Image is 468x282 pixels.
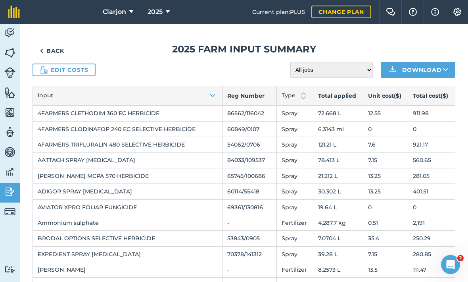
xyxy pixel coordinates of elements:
img: svg+xml;base64,PD94bWwgdmVyc2lvbj0iMS4wIiBlbmNvZGluZz0idXRmLTgiPz4KPCEtLSBHZW5lcmF0b3I6IEFkb2JlIE... [4,266,15,273]
img: Download icon [388,65,397,75]
td: 69361/130816 [222,199,276,215]
td: 60114/55418 [222,184,276,199]
td: 13.25 [363,184,408,199]
td: 84033/109537 [222,153,276,168]
th: Reg Number [222,86,276,106]
th: Total applied [313,86,363,106]
a: Back [33,43,71,59]
td: Fertilizer [276,215,313,230]
td: 13.25 [363,168,408,183]
img: A question mark icon [408,8,418,16]
td: 39.28 L [313,246,363,262]
td: - [222,262,276,278]
td: 0.51 [363,215,408,230]
button: Input [33,86,222,105]
img: svg+xml;base64,PD94bWwgdmVyc2lvbj0iMS4wIiBlbmNvZGluZz0idXRmLTgiPz4KPCEtLSBHZW5lcmF0b3I6IEFkb2JlIE... [4,206,15,217]
span: 2025 [148,7,163,17]
td: BRODAL OPTIONS SELECTIVE HERBICIDE [33,231,222,246]
td: 121.21 L [313,137,363,152]
td: 35.4 [363,231,408,246]
td: Ammonium sulphate [33,215,222,230]
button: Download [381,62,455,78]
td: 54062/0706 [222,137,276,152]
img: fieldmargin Logo [8,6,20,18]
td: 921.17 [408,137,455,152]
td: EXPEDIENT SPRAY [MEDICAL_DATA] [33,246,222,262]
a: Change plan [311,6,371,18]
img: Arrow pointing down to show items are sorted in ascending order [208,91,217,100]
td: Spray [276,106,313,121]
td: [PERSON_NAME] [33,262,222,278]
td: Spray [276,153,313,168]
td: ADIGOR SPRAY [MEDICAL_DATA] [33,184,222,199]
td: AATTACH SPRAY [MEDICAL_DATA] [33,153,222,168]
span: 2 [457,255,464,261]
img: svg+xml;base64,PHN2ZyB4bWxucz0iaHR0cDovL3d3dy53My5vcmcvMjAwMC9zdmciIHdpZHRoPSI1NiIgaGVpZ2h0PSI2MC... [4,87,15,99]
td: 78.413 L [313,153,363,168]
td: Spray [276,246,313,262]
td: 53843/0905 [222,231,276,246]
td: 19.64 L [313,199,363,215]
img: Two arrows, one pointing up and one pointing down to show sort is not active on this column [299,91,308,100]
td: Spray [276,184,313,199]
td: 7.0704 L [313,231,363,246]
td: 8.2573 L [313,262,363,278]
td: Fertilizer [276,262,313,278]
h1: 2025 Farm input summary [33,43,455,56]
td: 60849/0107 [222,121,276,137]
td: 4,287.7 kg [313,215,363,230]
td: 72.668 L [313,106,363,121]
td: 7.6 [363,137,408,152]
td: 65745/100686 [222,168,276,183]
td: 86562/116042 [222,106,276,121]
td: Spray [276,168,313,183]
td: 4FARMERS CLETHODIM 360 EC HERBICIDE [33,106,222,121]
td: 0 [363,121,408,137]
td: 0 [363,199,408,215]
td: 401.51 [408,184,455,199]
td: 7.15 [363,246,408,262]
img: svg+xml;base64,PHN2ZyB4bWxucz0iaHR0cDovL3d3dy53My5vcmcvMjAwMC9zdmciIHdpZHRoPSI1NiIgaGVpZ2h0PSI2MC... [4,47,15,59]
td: 4FARMERS CLODINAFOP 240 EC SELECTIVE HERBICIDE [33,121,222,137]
td: 30.302 L [313,184,363,199]
th: Total cost ( $ ) [408,86,455,106]
td: 7.15 [363,153,408,168]
th: Unit cost ( $ ) [363,86,408,106]
iframe: Intercom live chat [441,255,460,274]
td: 250.29 [408,231,455,246]
td: 70378/141312 [222,246,276,262]
a: Edit costs [33,64,96,76]
td: 4FARMERS TRIFLURALIN 480 SELECTIVE HERBICIDE [33,137,222,152]
td: 0 [408,121,455,137]
td: 0 [408,199,455,215]
span: Current plan : PLUS [252,8,305,16]
span: Clarjon [103,7,126,17]
td: Spray [276,199,313,215]
img: svg+xml;base64,PHN2ZyB4bWxucz0iaHR0cDovL3d3dy53My5vcmcvMjAwMC9zdmciIHdpZHRoPSIxNyIgaGVpZ2h0PSIxNy... [431,7,439,17]
img: svg+xml;base64,PD94bWwgdmVyc2lvbj0iMS4wIiBlbmNvZGluZz0idXRmLTgiPz4KPCEtLSBHZW5lcmF0b3I6IEFkb2JlIE... [4,166,15,178]
img: svg+xml;base64,PHN2ZyB4bWxucz0iaHR0cDovL3d3dy53My5vcmcvMjAwMC9zdmciIHdpZHRoPSI1NiIgaGVpZ2h0PSI2MC... [4,106,15,118]
img: svg+xml;base64,PD94bWwgdmVyc2lvbj0iMS4wIiBlbmNvZGluZz0idXRmLTgiPz4KPCEtLSBHZW5lcmF0b3I6IEFkb2JlIE... [4,27,15,39]
img: svg+xml;base64,PD94bWwgdmVyc2lvbj0iMS4wIiBlbmNvZGluZz0idXRmLTgiPz4KPCEtLSBHZW5lcmF0b3I6IEFkb2JlIE... [4,186,15,198]
td: AVIATOR XPRO FOLIAR FUNGICIDE [33,199,222,215]
td: 6.3143 ml [313,121,363,137]
td: Spray [276,137,313,152]
img: svg+xml;base64,PD94bWwgdmVyc2lvbj0iMS4wIiBlbmNvZGluZz0idXRmLTgiPz4KPCEtLSBHZW5lcmF0b3I6IEFkb2JlIE... [4,67,15,78]
td: 281.05 [408,168,455,183]
img: Two speech bubbles overlapping with the left bubble in the forefront [386,8,395,16]
td: 13.5 [363,262,408,278]
img: A cog icon [453,8,462,16]
img: svg+xml;base64,PD94bWwgdmVyc2lvbj0iMS4wIiBlbmNvZGluZz0idXRmLTgiPz4KPCEtLSBHZW5lcmF0b3I6IEFkb2JlIE... [4,126,15,138]
td: 280.85 [408,246,455,262]
img: Icon showing a money bag [40,66,48,74]
td: [PERSON_NAME] MCPA 570 HERBICIDE [33,168,222,183]
td: 911.98 [408,106,455,121]
img: svg+xml;base64,PHN2ZyB4bWxucz0iaHR0cDovL3d3dy53My5vcmcvMjAwMC9zdmciIHdpZHRoPSI5IiBoZWlnaHQ9IjI0Ii... [40,46,43,56]
td: 2,191 [408,215,455,230]
td: 560.65 [408,153,455,168]
img: svg+xml;base64,PD94bWwgdmVyc2lvbj0iMS4wIiBlbmNvZGluZz0idXRmLTgiPz4KPCEtLSBHZW5lcmF0b3I6IEFkb2JlIE... [4,146,15,158]
td: 111.47 [408,262,455,278]
td: 21.212 L [313,168,363,183]
td: - [222,215,276,230]
td: Spray [276,121,313,137]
